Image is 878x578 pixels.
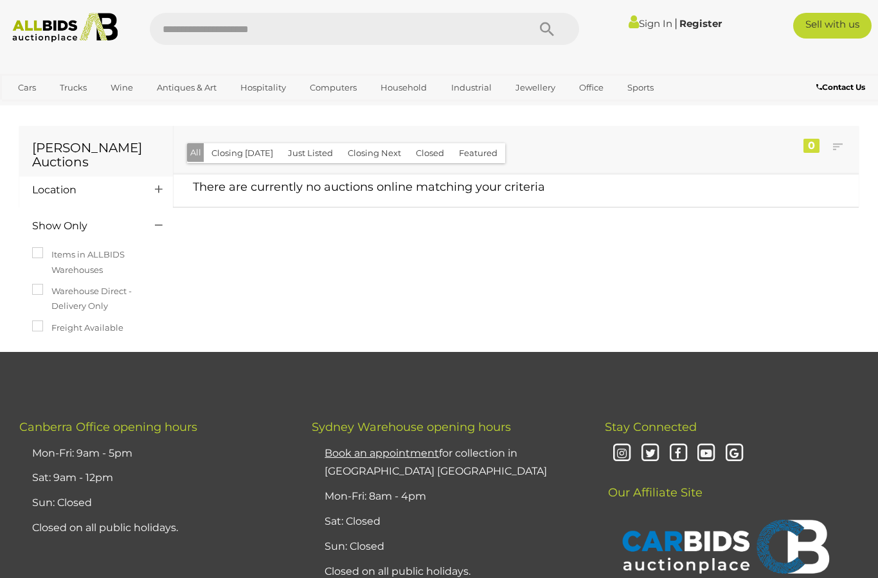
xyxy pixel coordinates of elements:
i: Twitter [639,442,661,465]
li: Closed on all public holidays. [29,516,280,541]
a: [GEOGRAPHIC_DATA] [10,98,118,119]
button: Closing Next [340,143,409,163]
button: Closing [DATE] [204,143,281,163]
button: Closed [408,143,452,163]
span: Our Affiliate Site [605,466,703,500]
label: Warehouse Direct - Delivery Only [32,284,160,314]
a: Antiques & Art [148,77,225,98]
li: Mon-Fri: 9am - 5pm [29,441,280,466]
b: Contact Us [816,82,865,92]
label: Items in ALLBIDS Warehouses [32,247,160,277]
li: Mon-Fri: 8am - 4pm [321,484,572,509]
span: There are currently no auctions online matching your criteria [193,180,545,194]
div: 0 [803,139,820,153]
i: Facebook [667,442,690,465]
a: Trucks [51,77,95,98]
span: Sydney Warehouse opening hours [312,420,511,434]
a: Contact Us [816,80,868,94]
a: Cars [10,77,44,98]
button: Featured [451,143,505,163]
li: Sun: Closed [321,534,572,559]
h1: [PERSON_NAME] Auctions [32,141,160,169]
u: Book an appointment [325,447,439,459]
span: | [674,16,677,30]
a: Jewellery [507,77,564,98]
a: Register [679,17,722,30]
h4: Show Only [32,220,136,232]
li: Sun: Closed [29,491,280,516]
a: Book an appointmentfor collection in [GEOGRAPHIC_DATA] [GEOGRAPHIC_DATA] [325,447,547,478]
a: Sell with us [793,13,872,39]
a: Industrial [443,77,500,98]
button: Search [515,13,579,45]
li: Sat: Closed [321,509,572,534]
a: Wine [102,77,141,98]
a: Household [372,77,435,98]
a: Office [571,77,612,98]
label: Freight Available [32,320,123,335]
button: All [187,143,204,162]
span: Stay Connected [605,420,697,434]
a: Computers [301,77,365,98]
img: Allbids.com.au [6,13,123,42]
a: Sign In [629,17,672,30]
i: Instagram [611,442,634,465]
a: Sports [619,77,662,98]
a: Hospitality [232,77,294,98]
li: Sat: 9am - 12pm [29,466,280,491]
i: Youtube [695,442,718,465]
span: Canberra Office opening hours [19,420,197,434]
i: Google [723,442,746,465]
button: Just Listed [280,143,341,163]
h4: Location [32,184,136,196]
